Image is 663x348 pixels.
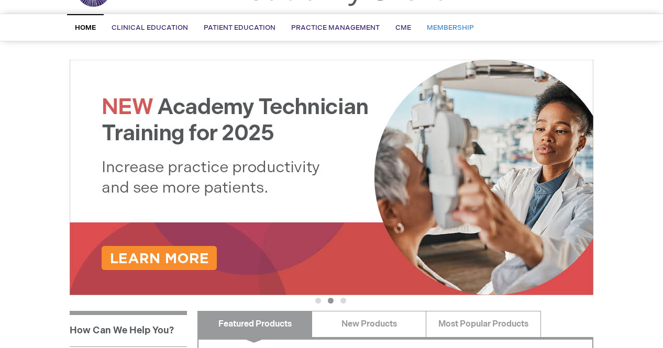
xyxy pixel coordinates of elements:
a: Featured Products [197,311,312,337]
span: Practice Management [291,24,380,32]
span: Membership [427,24,474,32]
span: Clinical Education [112,24,188,32]
button: 3 of 3 [340,298,346,304]
span: Home [75,24,96,32]
button: 1 of 3 [315,298,321,304]
span: CME [395,24,411,32]
a: Most Popular Products [426,311,540,337]
h1: How Can We Help You? [70,311,187,346]
span: Patient Education [204,24,275,32]
button: 2 of 3 [328,298,334,304]
a: New Products [312,311,426,337]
